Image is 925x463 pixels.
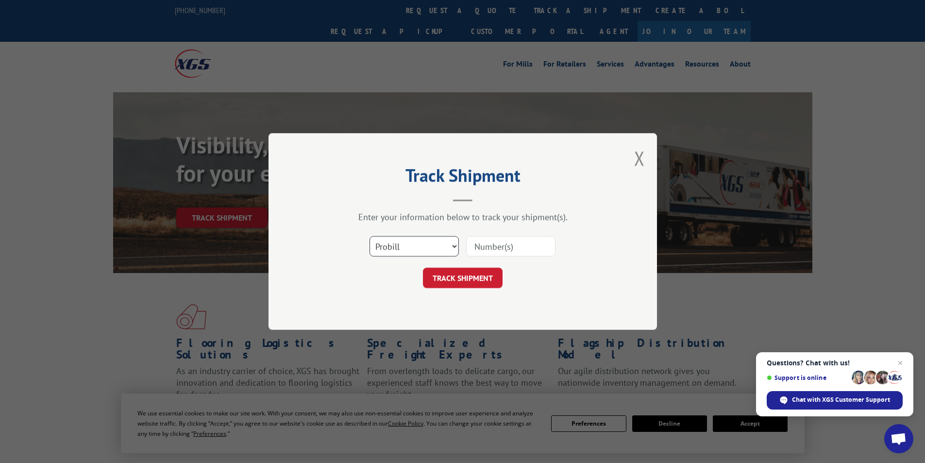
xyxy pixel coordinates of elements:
[317,211,608,223] div: Enter your information below to track your shipment(s).
[634,145,645,171] button: Close modal
[466,236,555,257] input: Number(s)
[767,391,903,410] div: Chat with XGS Customer Support
[767,374,848,381] span: Support is online
[317,169,608,187] h2: Track Shipment
[423,268,503,288] button: TRACK SHIPMENT
[792,395,890,404] span: Chat with XGS Customer Support
[894,357,906,369] span: Close chat
[884,424,913,453] div: Open chat
[767,359,903,367] span: Questions? Chat with us!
